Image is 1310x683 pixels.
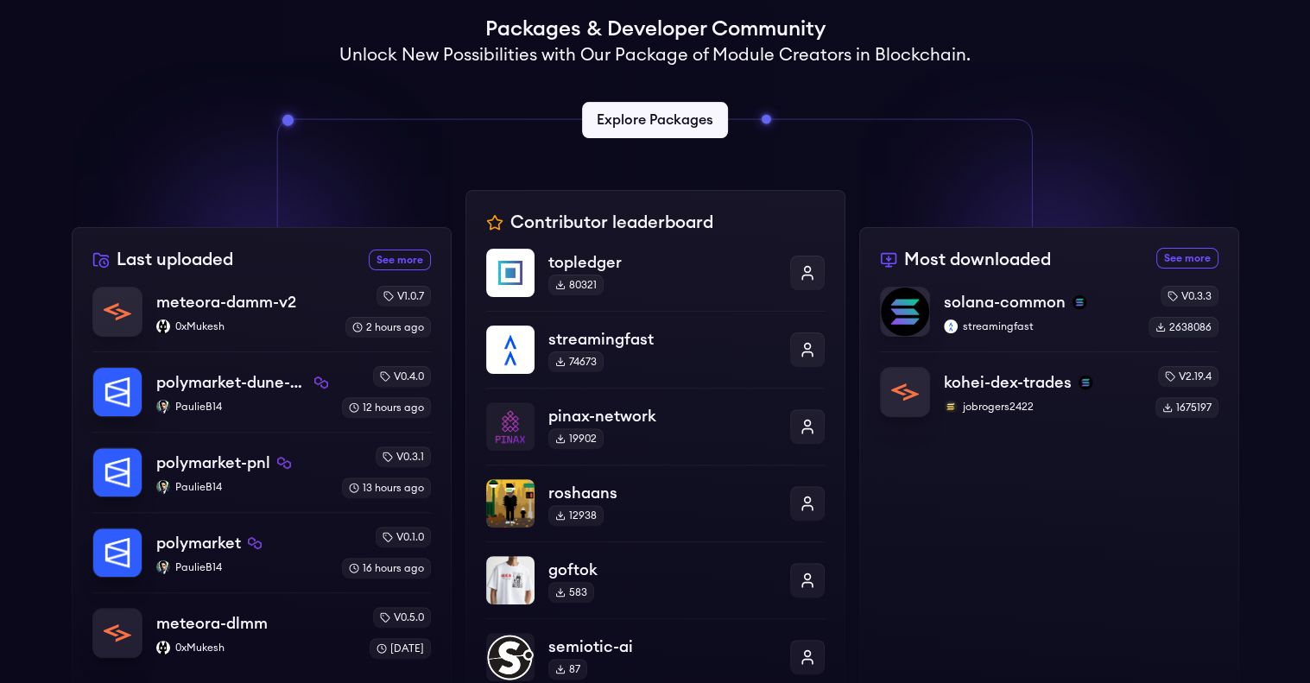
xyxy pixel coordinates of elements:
[486,633,535,681] img: semiotic-ai
[1079,376,1092,389] img: solana
[548,404,776,428] p: pinax-network
[342,558,431,579] div: 16 hours ago
[486,556,535,604] img: goftok
[156,480,328,494] p: PaulieB14
[92,286,431,351] a: meteora-damm-v2meteora-damm-v20xMukesh0xMukeshv1.0.72 hours ago
[92,512,431,592] a: polymarketpolymarketpolygonPaulieB14PaulieB14v0.1.016 hours ago
[373,607,431,628] div: v0.5.0
[548,275,604,295] div: 80321
[548,481,776,505] p: roshaans
[548,659,587,680] div: 87
[944,400,958,414] img: jobrogers2422
[156,400,170,414] img: PaulieB14
[92,592,431,659] a: meteora-dlmmmeteora-dlmm0xMukesh0xMukeshv0.5.0[DATE]
[376,446,431,467] div: v0.3.1
[548,505,604,526] div: 12938
[156,319,332,333] p: 0xMukesh
[156,641,170,655] img: 0xMukesh
[339,43,971,67] h2: Unlock New Possibilities with Our Package of Module Creators in Blockchain.
[156,611,268,636] p: meteora-dlmm
[93,528,142,577] img: polymarket
[944,400,1142,414] p: jobrogers2422
[944,319,958,333] img: streamingfast
[1158,366,1218,387] div: v2.19.4
[314,376,328,389] img: polygon
[345,317,431,338] div: 2 hours ago
[156,560,170,574] img: PaulieB14
[548,428,604,449] div: 19902
[486,541,825,618] a: goftokgoftok583
[880,351,1218,418] a: kohei-dex-tradeskohei-dex-tradessolanajobrogers2422jobrogers2422v2.19.41675197
[156,290,296,314] p: meteora-damm-v2
[1155,397,1218,418] div: 1675197
[342,477,431,498] div: 13 hours ago
[881,368,929,416] img: kohei-dex-trades
[881,288,929,336] img: solana-common
[582,102,728,138] a: Explore Packages
[377,286,431,307] div: v1.0.7
[156,480,170,494] img: PaulieB14
[156,370,307,395] p: polymarket-dune-pure
[342,397,431,418] div: 12 hours ago
[486,249,535,297] img: topledger
[248,536,262,550] img: polygon
[548,635,776,659] p: semiotic-ai
[548,351,604,372] div: 74673
[376,527,431,547] div: v0.1.0
[156,400,328,414] p: PaulieB14
[486,402,535,451] img: pinax-network
[92,351,431,432] a: polymarket-dune-purepolymarket-dune-purepolygonPaulieB14PaulieB14v0.4.012 hours ago
[944,319,1135,333] p: streamingfast
[93,609,142,657] img: meteora-dlmm
[156,451,270,475] p: polymarket-pnl
[92,432,431,512] a: polymarket-pnlpolymarket-pnlpolygonPaulieB14PaulieB14v0.3.113 hours ago
[373,366,431,387] div: v0.4.0
[944,290,1066,314] p: solana-common
[1073,295,1086,309] img: solana
[486,465,825,541] a: roshaansroshaans12938
[1156,248,1218,269] a: See more most downloaded packages
[1149,317,1218,338] div: 2638086
[880,286,1218,351] a: solana-commonsolana-commonsolanastreamingfaststreamingfastv0.3.32638086
[156,641,356,655] p: 0xMukesh
[486,311,825,388] a: streamingfaststreamingfast74673
[486,388,825,465] a: pinax-networkpinax-network19902
[156,531,241,555] p: polymarket
[369,250,431,270] a: See more recently uploaded packages
[944,370,1072,395] p: kohei-dex-trades
[370,638,431,659] div: [DATE]
[486,249,825,311] a: topledgertopledger80321
[548,250,776,275] p: topledger
[93,448,142,496] img: polymarket-pnl
[93,288,142,336] img: meteora-damm-v2
[548,582,594,603] div: 583
[548,327,776,351] p: streamingfast
[156,560,328,574] p: PaulieB14
[1161,286,1218,307] div: v0.3.3
[486,326,535,374] img: streamingfast
[93,368,142,416] img: polymarket-dune-pure
[485,16,826,43] h1: Packages & Developer Community
[156,319,170,333] img: 0xMukesh
[548,558,776,582] p: goftok
[486,479,535,528] img: roshaans
[277,456,291,470] img: polygon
